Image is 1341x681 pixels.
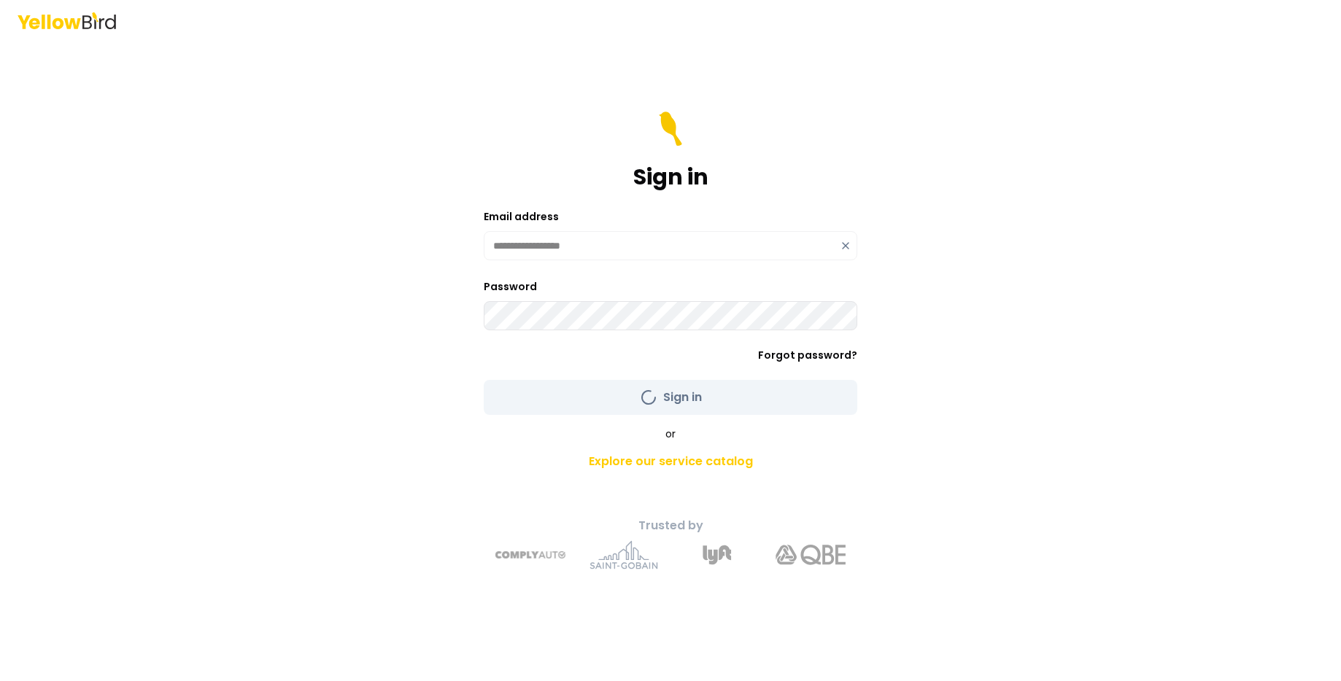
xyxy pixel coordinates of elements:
label: Password [484,279,537,294]
a: Explore our service catalog [414,447,927,476]
label: Email address [484,209,559,224]
p: Trusted by [414,517,927,534]
span: or [665,427,676,441]
h1: Sign in [633,164,708,190]
a: Forgot password? [758,348,857,362]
